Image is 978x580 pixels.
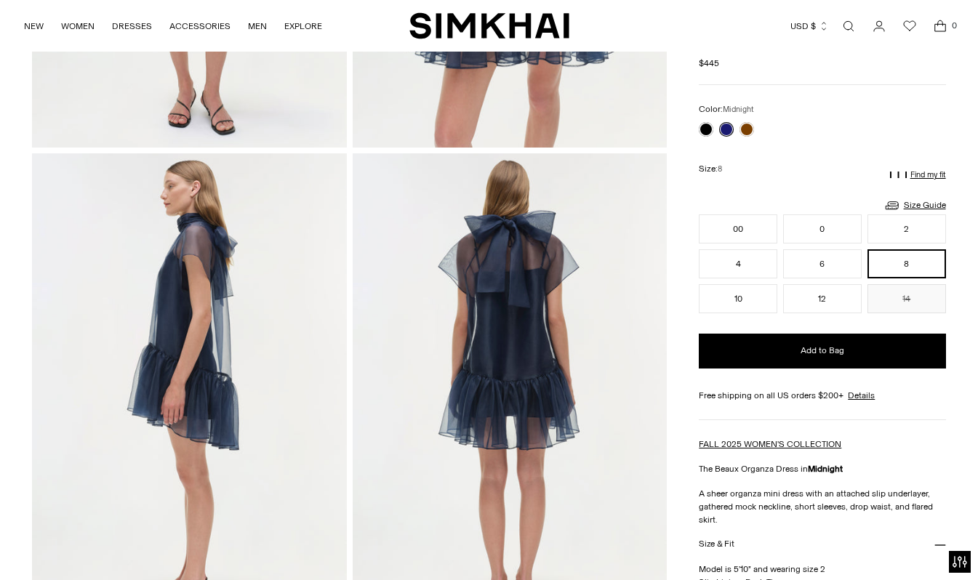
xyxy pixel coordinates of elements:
a: Open search modal [834,12,863,41]
span: Midnight [723,105,754,114]
button: 8 [867,249,946,278]
a: NEW [24,10,44,42]
button: 0 [783,214,862,243]
p: The Beaux Organza Dress in [699,462,945,475]
label: Color: [699,102,754,116]
a: ACCESSORIES [169,10,231,42]
label: Size: [699,162,722,176]
a: Go to the account page [865,12,894,41]
a: SIMKHAI [409,12,569,40]
button: USD $ [790,10,829,42]
a: Wishlist [895,12,924,41]
a: FALL 2025 WOMEN'S COLLECTION [699,438,841,448]
span: $445 [699,57,719,70]
button: 12 [783,283,862,313]
a: Details [848,388,875,401]
span: 0 [947,19,961,32]
button: 6 [783,249,862,278]
button: 4 [699,249,777,278]
span: Add to Bag [801,345,844,357]
button: 00 [699,214,777,243]
a: DRESSES [112,10,152,42]
a: WOMEN [61,10,95,42]
button: 10 [699,283,777,313]
h3: Size & Fit [699,539,734,549]
button: Size & Fit [699,525,945,563]
button: 14 [867,283,946,313]
a: EXPLORE [284,10,322,42]
button: Add to Bag [699,333,945,368]
span: 8 [718,164,722,174]
a: Size Guide [883,196,946,214]
button: 2 [867,214,946,243]
p: A sheer organza mini dress with an attached slip underlayer, gathered mock neckline, short sleeve... [699,486,945,525]
a: Open cart modal [926,12,955,41]
div: Free shipping on all US orders $200+ [699,388,945,401]
a: MEN [248,10,267,42]
strong: Midnight [808,463,843,473]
